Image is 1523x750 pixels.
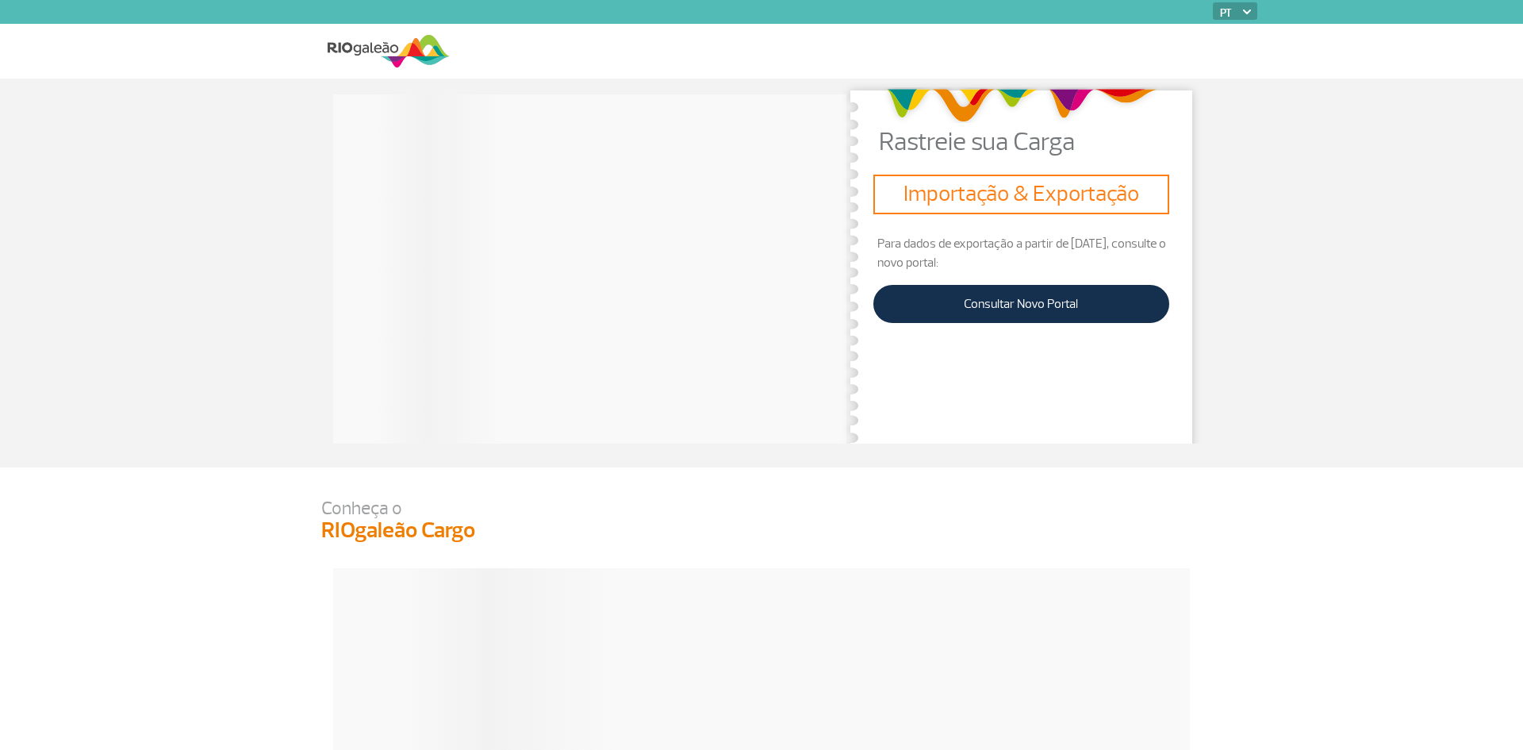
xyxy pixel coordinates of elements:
[873,234,1169,272] p: Para dados de exportação a partir de [DATE], consulte o novo portal:
[321,517,1202,544] h3: RIOgaleão Cargo
[880,181,1163,208] h3: Importação & Exportação
[873,285,1169,323] a: Consultar Novo Portal
[880,81,1162,129] img: grafismo
[321,499,1202,517] p: Conheça o
[879,129,1202,155] p: Rastreie sua Carga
